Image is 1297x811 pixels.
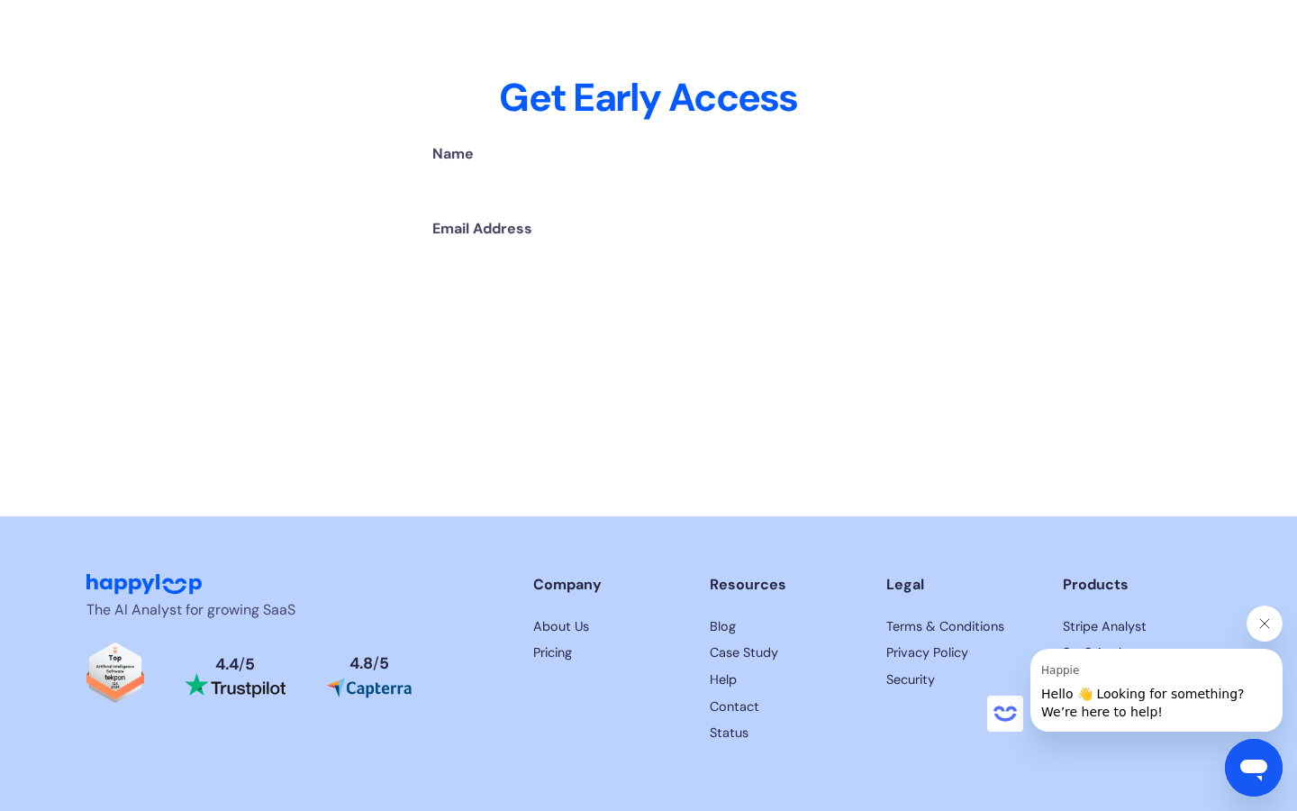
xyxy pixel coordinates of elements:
div: Resources [710,574,857,596]
iframe: Luk meddelelse fra Happie [1247,606,1283,642]
div: Happie siger "Hello 👋 Looking for something? We’re here to help!". Åbn messaging-vinduet for at f... [987,606,1283,732]
a: Get help with HappyLoop [710,670,857,690]
a: Read reviews about HappyLoop on Trustpilot [185,657,286,697]
a: Learn more about HappyLoop [533,617,681,637]
h2: Get Early Access [86,75,1211,122]
iframe: Meddelelse fra Happie [1030,649,1283,732]
a: HappyLoop's Security Page [886,670,1034,690]
div: Company [533,574,681,596]
a: Read reviews about HappyLoop on Tekpon [86,642,144,711]
a: View HappyLoop pricing plans [533,643,681,663]
a: HappyLoop's Status [710,724,857,743]
div: Products [1063,574,1211,596]
iframe: intet indhold [987,696,1023,732]
span: / [239,654,245,674]
img: HappyLoop Logo [86,574,202,595]
a: HappyLoop's Terms & Conditions [886,617,1034,637]
form: Email Form [432,143,865,345]
p: The AI Analyst for growing SaaS [86,599,384,621]
div: 4.8 5 [349,656,389,672]
a: Read HappyLoop case studies [710,643,857,663]
a: Contact HappyLoop support [710,697,857,717]
a: HappyLoop's Privacy Policy [886,643,1034,663]
label: Name [432,143,865,165]
div: 4.4 5 [215,657,255,673]
iframe: Knap til at åbne messaging-vindue [1225,739,1283,797]
label: Email Address [432,218,865,240]
a: Read reviews about HappyLoop on Capterra [326,656,413,697]
span: / [373,653,379,673]
div: Legal [886,574,1034,596]
a: Read HappyLoop case studies [710,617,857,637]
